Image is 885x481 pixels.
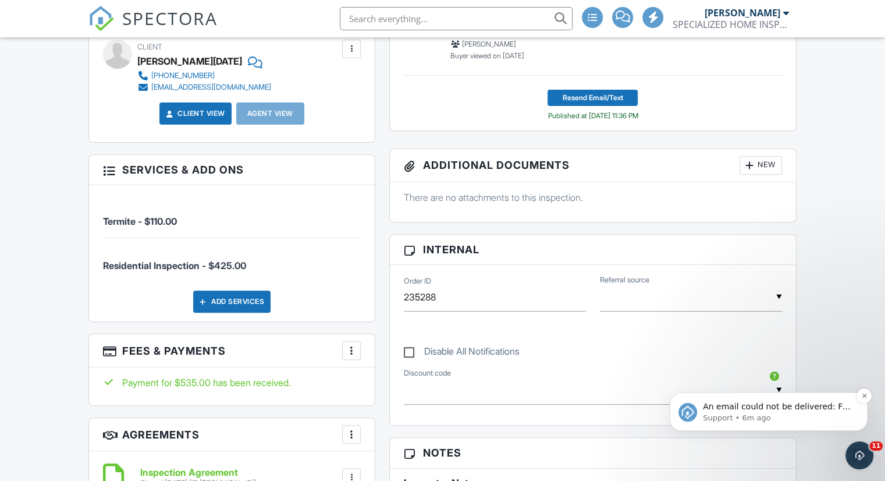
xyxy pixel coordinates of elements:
p: Message from Support, sent 6m ago [51,94,201,104]
iframe: Intercom notifications message [652,319,885,450]
label: Order ID [404,276,431,287]
h6: Inspection Agreement [140,468,257,478]
h3: Agreements [89,418,375,451]
div: [EMAIL_ADDRESS][DOMAIN_NAME] [151,83,271,92]
div: Add Services [193,291,271,313]
div: [PERSON_NAME] [705,7,780,19]
img: Profile image for Support [26,84,45,102]
iframe: Intercom live chat [845,441,873,469]
h3: Additional Documents [390,149,796,182]
h3: Notes [390,438,796,468]
button: Dismiss notification [204,69,219,84]
div: message notification from Support, 6m ago. An email could not be delivered: For more information,... [17,73,215,112]
label: Discount code [404,368,451,379]
div: New [740,156,782,175]
li: Service: Termite [103,194,361,238]
a: [EMAIL_ADDRESS][DOMAIN_NAME] [137,82,271,93]
span: Client [137,43,162,51]
label: Disable All Notifications [404,346,520,360]
p: There are no attachments to this inspection. [404,191,782,204]
li: Service: Residential Inspection [103,238,361,281]
a: Client View [164,108,225,119]
img: The Best Home Inspection Software - Spectora [88,6,114,31]
span: An email could not be delivered: For more information, view Why emails don't get delivered (Suppo... [51,83,198,115]
div: [PHONE_NUMBER] [151,71,215,80]
h3: Services & Add ons [89,155,375,185]
div: SPECIALIZED HOME INSPECTIONS LLC [673,19,789,30]
span: Residential Inspection - $425.00 [103,260,246,271]
span: SPECTORA [122,6,218,30]
div: [PERSON_NAME][DATE] [137,52,242,70]
h3: Fees & Payments [89,334,375,367]
label: Referral source [600,275,649,285]
div: Payment for $535.00 has been received. [103,376,361,389]
h3: Internal [390,235,796,265]
span: 11 [869,441,883,451]
span: Termite - $110.00 [103,215,177,227]
a: SPECTORA [88,16,218,40]
input: Search everything... [340,7,573,30]
a: [PHONE_NUMBER] [137,70,271,82]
